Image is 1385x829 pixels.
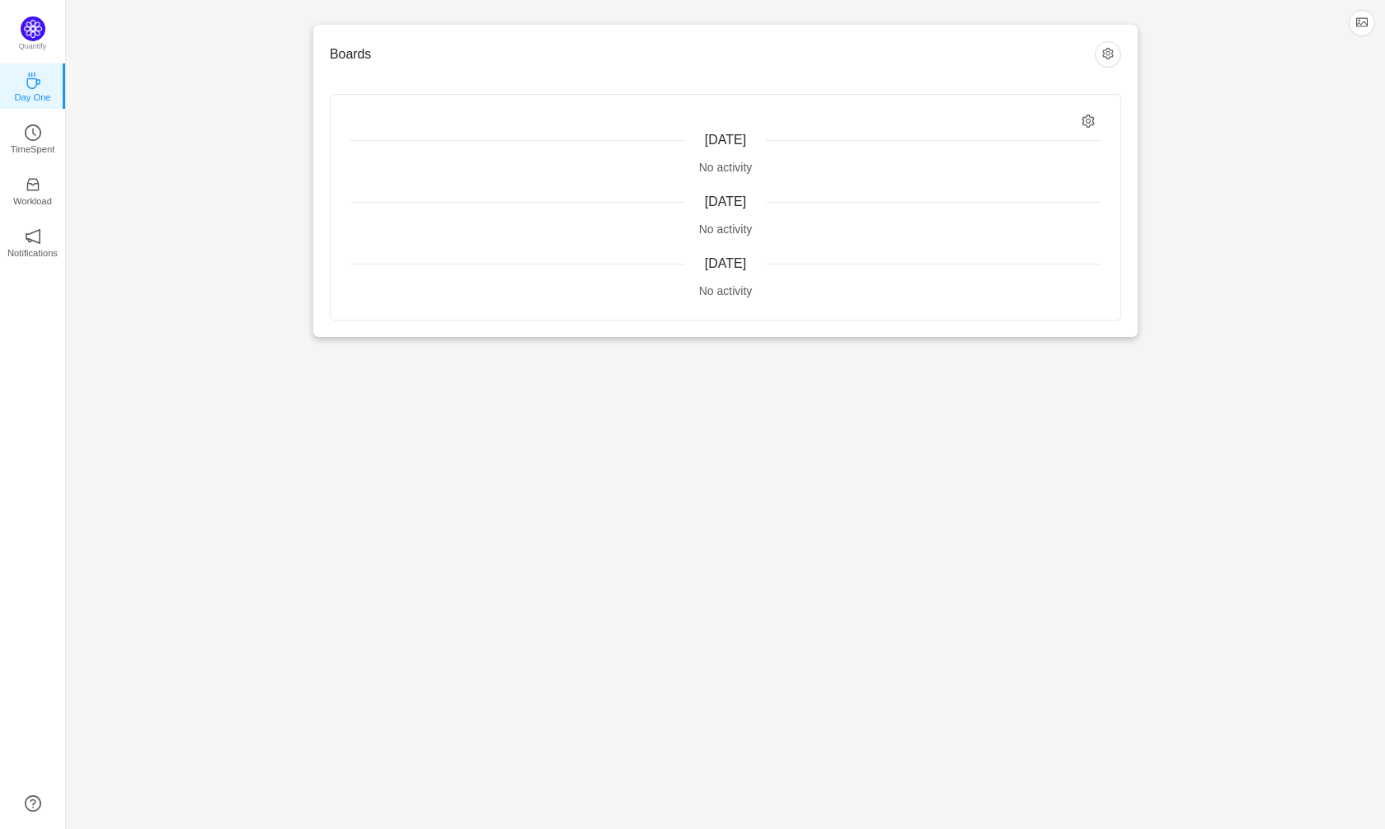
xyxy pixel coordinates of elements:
p: Day One [14,90,50,105]
div: No activity [350,221,1101,238]
a: icon: question-circle [25,795,41,812]
a: icon: inboxWorkload [25,181,41,198]
h3: Boards [330,46,1095,63]
p: Quantify [19,41,47,53]
span: [DATE] [705,133,746,147]
a: icon: notificationNotifications [25,233,41,250]
i: icon: setting [1082,115,1096,129]
i: icon: inbox [25,176,41,193]
a: icon: coffeeDay One [25,77,41,94]
p: TimeSpent [11,142,55,157]
i: icon: notification [25,228,41,245]
button: icon: picture [1349,10,1375,36]
div: No activity [350,159,1101,176]
p: Workload [13,194,52,208]
button: icon: setting [1095,41,1121,68]
p: Notifications [7,246,58,260]
span: [DATE] [705,256,746,270]
div: No activity [350,283,1101,300]
i: icon: clock-circle [25,124,41,141]
a: icon: clock-circleTimeSpent [25,129,41,146]
i: icon: coffee [25,73,41,89]
span: [DATE] [705,194,746,208]
img: Quantify [21,16,45,41]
